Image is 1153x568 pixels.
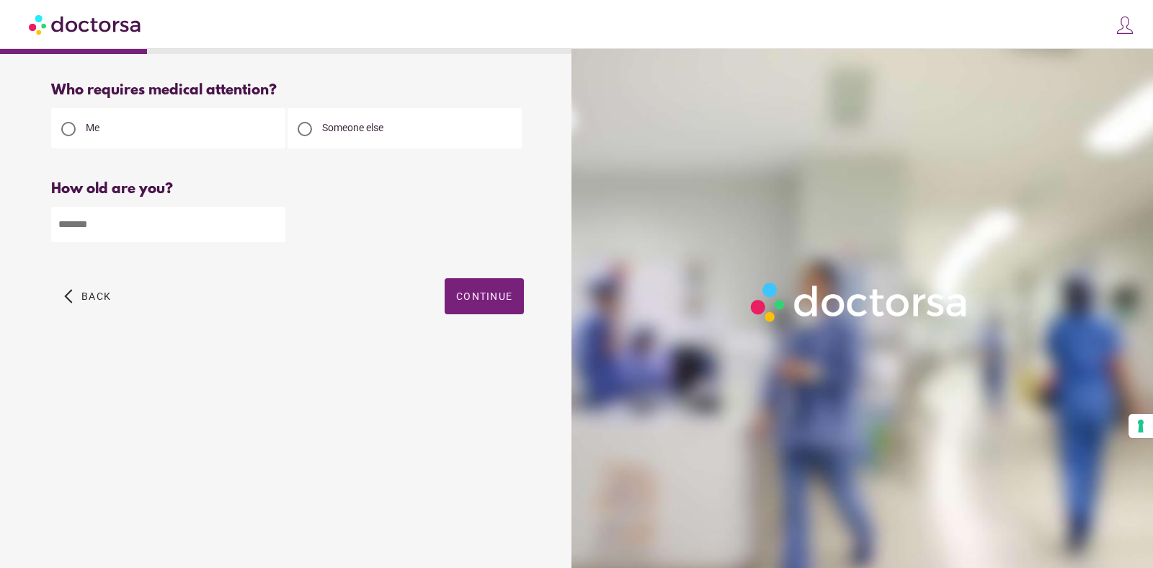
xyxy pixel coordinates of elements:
div: Who requires medical attention? [51,82,524,99]
span: Back [81,290,111,302]
img: Doctorsa.com [29,8,143,40]
img: Logo-Doctorsa-trans-White-partial-flat.png [744,276,975,327]
button: Your consent preferences for tracking technologies [1128,414,1153,438]
button: arrow_back_ios Back [58,278,117,314]
button: Continue [445,278,524,314]
span: Someone else [322,122,383,133]
span: Continue [456,290,512,302]
div: How old are you? [51,181,524,198]
span: Me [86,122,99,133]
img: icons8-customer-100.png [1115,15,1135,35]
